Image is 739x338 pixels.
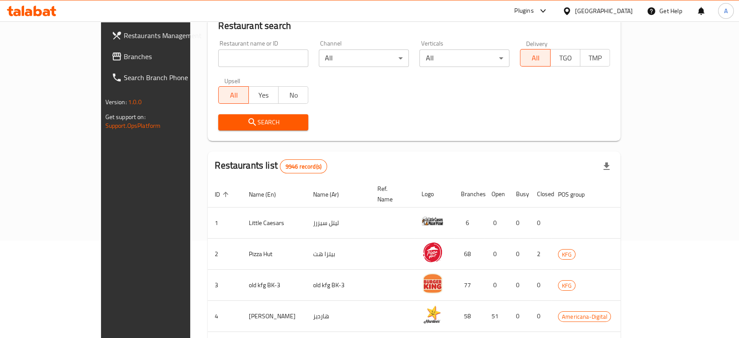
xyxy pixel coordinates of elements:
[208,270,242,301] td: 3
[218,114,308,130] button: Search
[415,181,454,208] th: Logo
[124,30,217,41] span: Restaurants Management
[485,181,509,208] th: Open
[509,301,530,332] td: 0
[208,208,242,239] td: 1
[242,301,306,332] td: [PERSON_NAME]
[530,270,551,301] td: 0
[105,96,127,108] span: Version:
[550,49,580,67] button: TGO
[454,270,485,301] td: 77
[105,111,146,123] span: Get support on:
[105,120,161,131] a: Support.OpsPlatform
[422,303,443,325] img: Hardee's
[485,239,509,270] td: 0
[319,49,409,67] div: All
[485,208,509,239] td: 0
[377,183,404,204] span: Ref. Name
[526,40,548,46] label: Delivery
[218,49,308,67] input: Search for restaurant name or ID..
[509,270,530,301] td: 0
[584,52,607,64] span: TMP
[509,208,530,239] td: 0
[249,189,287,200] span: Name (En)
[422,210,443,232] img: Little Caesars
[509,181,530,208] th: Busy
[306,301,370,332] td: هارديز
[485,270,509,301] td: 0
[454,181,485,208] th: Branches
[242,270,306,301] td: old kfg BK-3
[558,250,575,260] span: KFG
[524,52,547,64] span: All
[280,159,327,173] div: Total records count
[306,239,370,270] td: بيتزا هت
[224,77,241,84] label: Upsell
[280,162,327,171] span: 9946 record(s)
[242,239,306,270] td: Pizza Hut
[218,19,610,32] h2: Restaurant search
[530,239,551,270] td: 2
[208,239,242,270] td: 2
[485,301,509,332] td: 51
[530,301,551,332] td: 0
[208,301,242,332] td: 4
[554,52,577,64] span: TGO
[454,208,485,239] td: 6
[124,72,217,83] span: Search Branch Phone
[278,86,308,104] button: No
[242,208,306,239] td: Little Caesars
[422,241,443,263] img: Pizza Hut
[218,86,248,104] button: All
[454,239,485,270] td: 68
[454,301,485,332] td: 58
[509,239,530,270] td: 0
[724,6,728,16] span: A
[313,189,350,200] span: Name (Ar)
[580,49,610,67] button: TMP
[575,6,633,16] div: [GEOGRAPHIC_DATA]
[514,6,533,16] div: Plugins
[248,86,279,104] button: Yes
[252,89,275,102] span: Yes
[558,281,575,291] span: KFG
[422,272,443,294] img: old kfg BK-3
[306,208,370,239] td: ليتل سيزرز
[124,51,217,62] span: Branches
[105,46,224,67] a: Branches
[558,312,610,322] span: Americana-Digital
[530,181,551,208] th: Closed
[215,189,231,200] span: ID
[222,89,245,102] span: All
[128,96,142,108] span: 1.0.0
[215,159,327,173] h2: Restaurants list
[558,189,596,200] span: POS group
[520,49,550,67] button: All
[225,117,301,128] span: Search
[596,156,617,177] div: Export file
[306,270,370,301] td: old kfg BK-3
[282,89,305,102] span: No
[530,208,551,239] td: 0
[105,67,224,88] a: Search Branch Phone
[105,25,224,46] a: Restaurants Management
[419,49,509,67] div: All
